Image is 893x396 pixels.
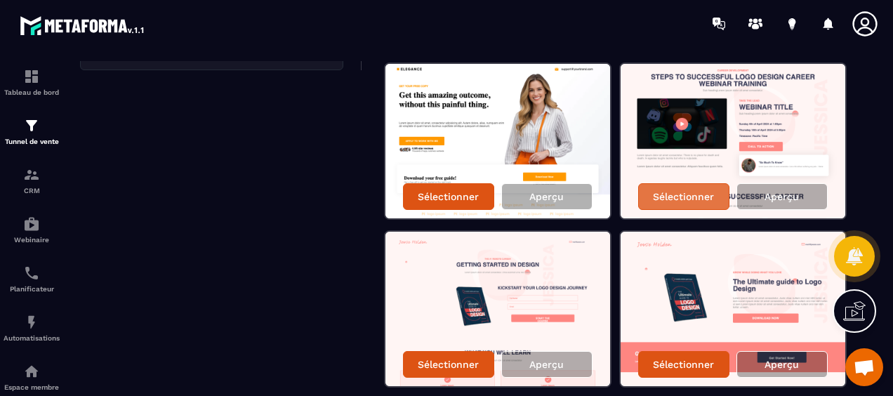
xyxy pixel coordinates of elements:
[23,216,40,232] img: automations
[4,107,60,156] a: formationformationTunnel de vente
[4,156,60,205] a: formationformationCRM
[765,359,799,370] p: Aperçu
[385,232,610,386] img: image
[765,191,799,202] p: Aperçu
[418,191,479,202] p: Sélectionner
[4,205,60,254] a: automationsautomationsWebinaire
[4,285,60,293] p: Planificateur
[621,232,845,386] img: image
[4,303,60,352] a: automationsautomationsAutomatisations
[653,359,714,370] p: Sélectionner
[23,314,40,331] img: automations
[23,117,40,134] img: formation
[385,64,610,218] img: image
[4,88,60,96] p: Tableau de bord
[4,58,60,107] a: formationformationTableau de bord
[20,13,146,38] img: logo
[529,359,564,370] p: Aperçu
[23,166,40,183] img: formation
[4,236,60,244] p: Webinaire
[23,68,40,85] img: formation
[845,348,883,386] a: Ouvrir le chat
[4,383,60,391] p: Espace membre
[4,334,60,342] p: Automatisations
[4,187,60,194] p: CRM
[653,191,714,202] p: Sélectionner
[23,363,40,380] img: automations
[4,254,60,303] a: schedulerschedulerPlanificateur
[621,64,845,218] img: image
[418,359,479,370] p: Sélectionner
[529,191,564,202] p: Aperçu
[4,138,60,145] p: Tunnel de vente
[23,265,40,282] img: scheduler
